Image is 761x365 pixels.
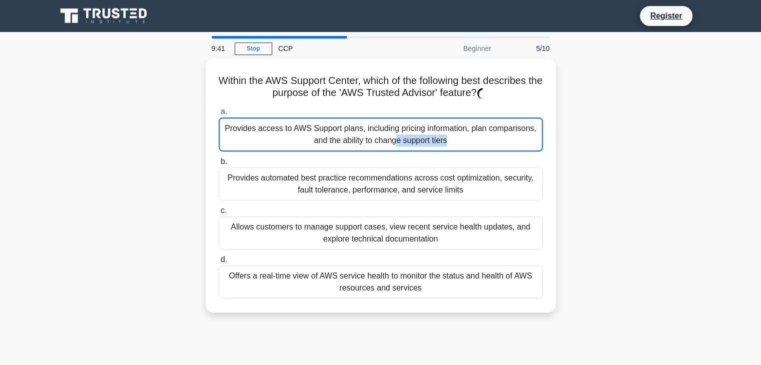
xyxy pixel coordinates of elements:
span: a. [221,107,227,115]
span: c. [221,206,227,214]
div: CCP [272,38,410,58]
span: d. [221,255,227,263]
a: Stop [235,42,272,55]
div: 5/10 [497,38,556,58]
div: Beginner [410,38,497,58]
div: Allows customers to manage support cases, view recent service health updates, and explore technic... [219,216,543,249]
div: 9:41 [206,38,235,58]
span: b. [221,157,227,165]
h5: Within the AWS Support Center, which of the following best describes the purpose of the 'AWS Trus... [218,74,544,99]
div: Provides automated best practice recommendations across cost optimization, security, fault tolera... [219,167,543,200]
a: Register [644,9,688,22]
div: Offers a real-time view of AWS service health to monitor the status and health of AWS resources a... [219,265,543,298]
div: Provides access to AWS Support plans, including pricing information, plan comparisons, and the ab... [219,117,543,151]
